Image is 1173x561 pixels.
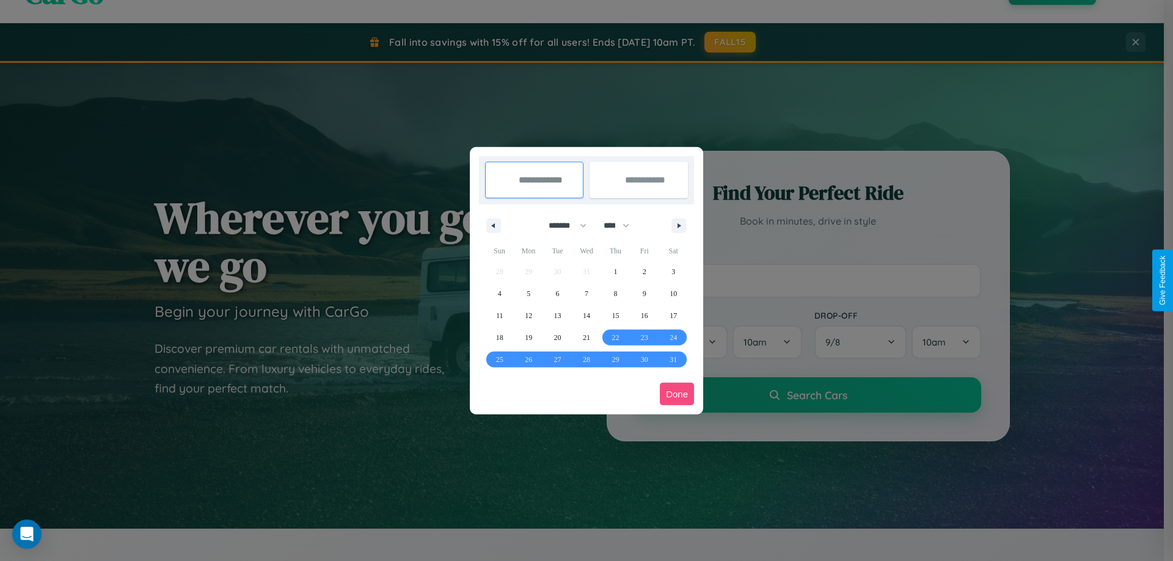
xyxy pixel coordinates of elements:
[543,327,572,349] button: 20
[641,349,648,371] span: 30
[485,305,514,327] button: 11
[485,283,514,305] button: 4
[543,305,572,327] button: 13
[601,305,630,327] button: 15
[556,283,560,305] span: 6
[612,327,619,349] span: 22
[630,305,659,327] button: 16
[543,349,572,371] button: 27
[659,283,688,305] button: 10
[572,305,601,327] button: 14
[670,305,677,327] span: 17
[660,383,694,405] button: Done
[643,283,646,305] span: 9
[643,261,646,283] span: 2
[671,261,675,283] span: 3
[630,261,659,283] button: 2
[601,241,630,261] span: Thu
[572,283,601,305] button: 7
[583,349,590,371] span: 28
[630,241,659,261] span: Fri
[485,241,514,261] span: Sun
[670,327,677,349] span: 24
[496,327,503,349] span: 18
[659,305,688,327] button: 17
[12,519,42,549] div: Open Intercom Messenger
[525,349,532,371] span: 26
[543,283,572,305] button: 6
[601,327,630,349] button: 22
[485,327,514,349] button: 18
[498,283,502,305] span: 4
[659,327,688,349] button: 24
[613,283,617,305] span: 8
[601,349,630,371] button: 29
[514,305,543,327] button: 12
[585,283,588,305] span: 7
[612,349,619,371] span: 29
[514,283,543,305] button: 5
[572,327,601,349] button: 21
[554,349,561,371] span: 27
[630,327,659,349] button: 23
[670,349,677,371] span: 31
[525,305,532,327] span: 12
[659,241,688,261] span: Sat
[543,241,572,261] span: Tue
[641,305,648,327] span: 16
[572,241,601,261] span: Wed
[630,283,659,305] button: 9
[641,327,648,349] span: 23
[496,349,503,371] span: 25
[583,327,590,349] span: 21
[496,305,503,327] span: 11
[670,283,677,305] span: 10
[583,305,590,327] span: 14
[572,349,601,371] button: 28
[514,349,543,371] button: 26
[612,305,619,327] span: 15
[485,349,514,371] button: 25
[659,261,688,283] button: 3
[601,261,630,283] button: 1
[1158,256,1167,305] div: Give Feedback
[613,261,617,283] span: 1
[659,349,688,371] button: 31
[514,241,543,261] span: Mon
[601,283,630,305] button: 8
[630,349,659,371] button: 30
[525,327,532,349] span: 19
[527,283,530,305] span: 5
[554,305,561,327] span: 13
[554,327,561,349] span: 20
[514,327,543,349] button: 19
